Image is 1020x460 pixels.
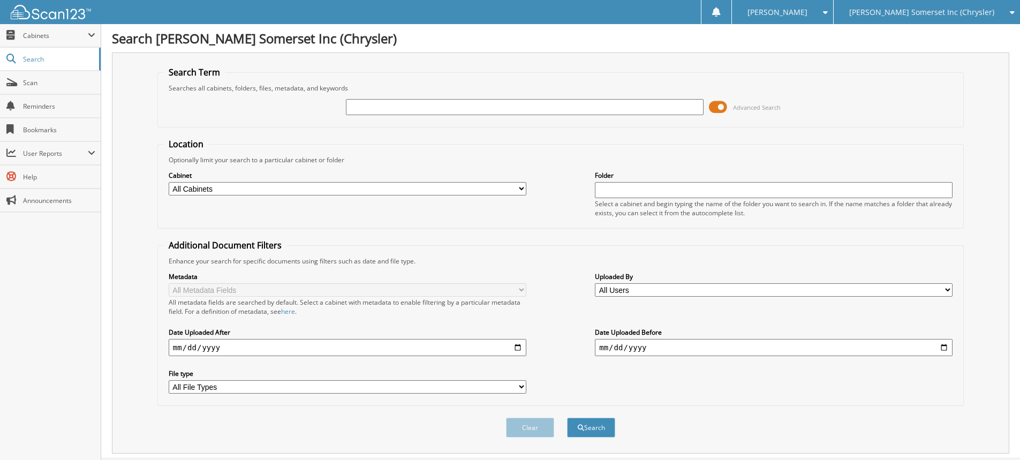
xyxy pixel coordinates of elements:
[23,149,88,158] span: User Reports
[23,125,95,134] span: Bookmarks
[163,84,958,93] div: Searches all cabinets, folders, files, metadata, and keywords
[281,307,295,316] a: here
[169,298,526,316] div: All metadata fields are searched by default. Select a cabinet with metadata to enable filtering b...
[23,31,88,40] span: Cabinets
[163,155,958,164] div: Optionally limit your search to a particular cabinet or folder
[595,199,953,217] div: Select a cabinet and begin typing the name of the folder you want to search in. If the name match...
[23,78,95,87] span: Scan
[849,9,994,16] span: [PERSON_NAME] Somerset Inc (Chrysler)
[567,418,615,438] button: Search
[163,138,209,150] legend: Location
[169,171,526,180] label: Cabinet
[506,418,554,438] button: Clear
[23,55,94,64] span: Search
[169,369,526,378] label: File type
[163,257,958,266] div: Enhance your search for specific documents using filters such as date and file type.
[747,9,807,16] span: [PERSON_NAME]
[11,5,91,19] img: scan123-logo-white.svg
[733,103,781,111] span: Advanced Search
[595,339,953,356] input: end
[163,66,225,78] legend: Search Term
[23,102,95,111] span: Reminders
[23,196,95,205] span: Announcements
[595,328,953,337] label: Date Uploaded Before
[163,239,287,251] legend: Additional Document Filters
[595,171,953,180] label: Folder
[169,328,526,337] label: Date Uploaded After
[23,172,95,182] span: Help
[169,339,526,356] input: start
[169,272,526,281] label: Metadata
[595,272,953,281] label: Uploaded By
[112,29,1009,47] h1: Search [PERSON_NAME] Somerset Inc (Chrysler)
